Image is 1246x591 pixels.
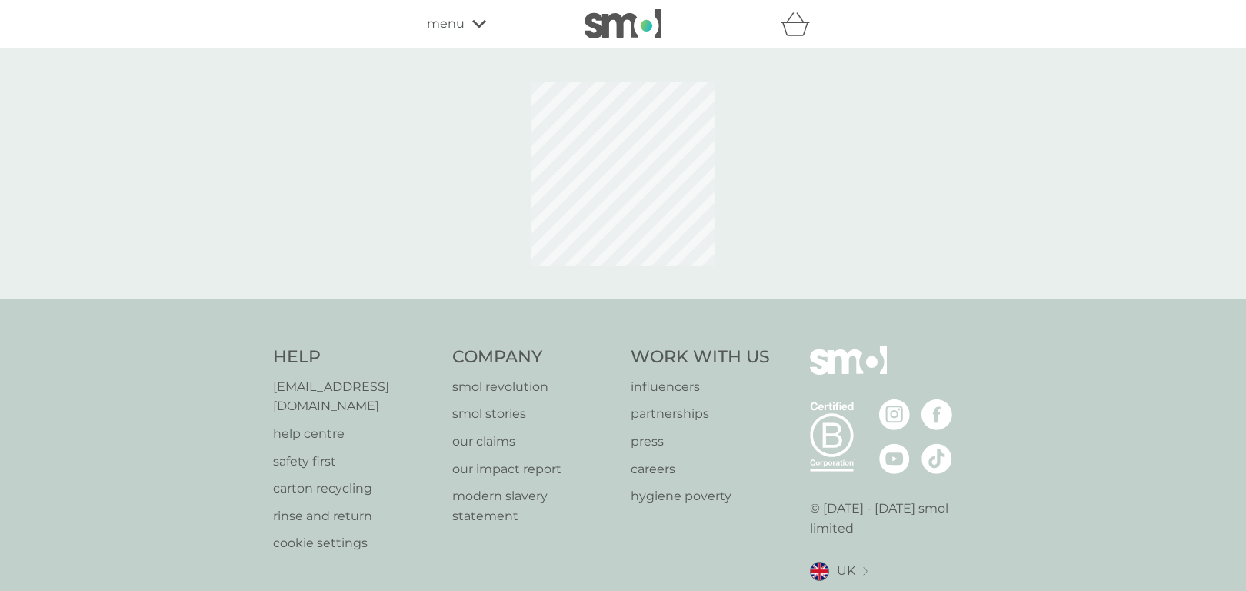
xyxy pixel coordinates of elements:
a: help centre [273,424,437,444]
a: safety first [273,452,437,472]
img: smol [585,9,661,38]
a: press [631,432,770,452]
img: visit the smol Youtube page [879,443,910,474]
a: smol revolution [452,377,616,397]
img: smol [810,346,887,398]
a: hygiene poverty [631,486,770,506]
a: our claims [452,432,616,452]
h4: Company [452,346,616,369]
p: © [DATE] - [DATE] smol limited [810,499,974,538]
a: partnerships [631,404,770,424]
h4: Work With Us [631,346,770,369]
a: influencers [631,377,770,397]
a: modern slavery statement [452,486,616,526]
span: menu [427,14,465,34]
img: visit the smol Facebook page [921,399,952,430]
a: our impact report [452,459,616,479]
a: smol stories [452,404,616,424]
a: careers [631,459,770,479]
a: [EMAIL_ADDRESS][DOMAIN_NAME] [273,377,437,416]
h4: Help [273,346,437,369]
img: UK flag [810,562,829,581]
div: basket [781,8,819,39]
a: cookie settings [273,533,437,553]
img: visit the smol Instagram page [879,399,910,430]
img: select a new location [863,567,868,576]
a: carton recycling [273,479,437,499]
span: UK [837,561,855,581]
a: rinse and return [273,506,437,526]
img: visit the smol Tiktok page [921,443,952,474]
